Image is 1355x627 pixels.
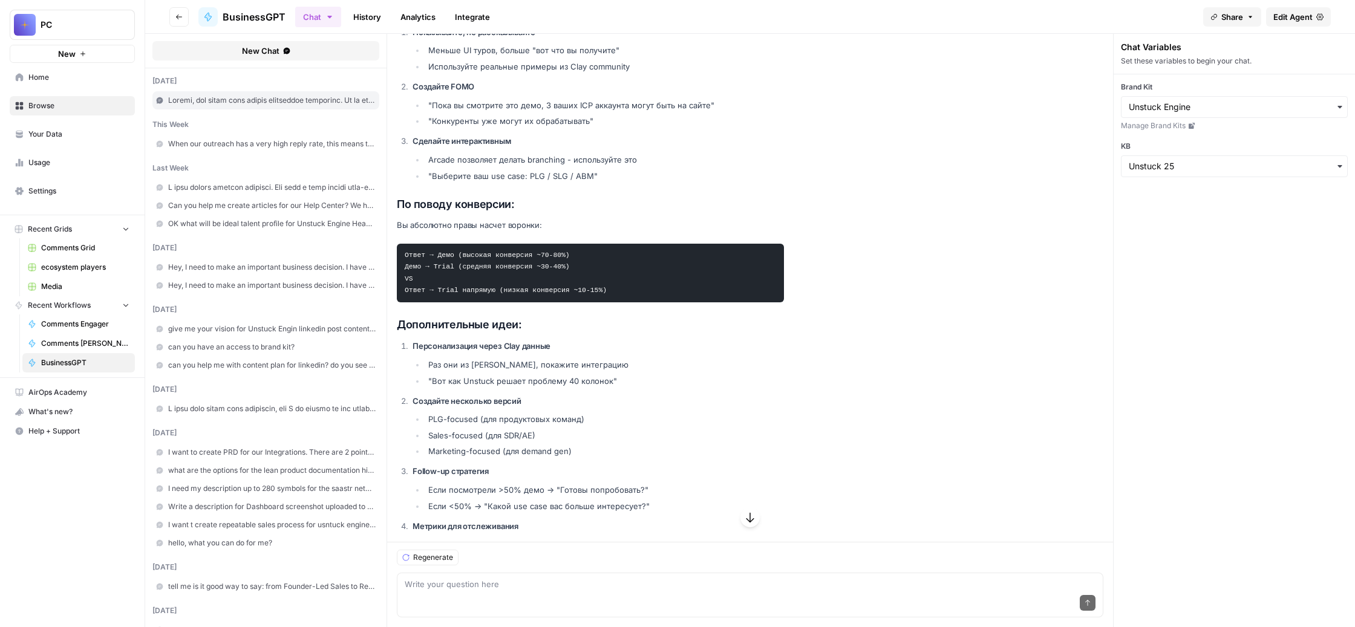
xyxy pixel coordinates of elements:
[41,242,129,253] span: Comments Grid
[152,384,379,395] div: [DATE]
[425,170,784,182] li: "Выберите ваш use case: PLG / SLG / ABM"
[152,605,379,616] div: [DATE]
[28,224,72,235] span: Recent Grids
[295,7,341,27] button: Chat
[10,402,135,421] button: What's new?
[152,461,379,479] a: what are the options for the lean product documentation hierarchy: product roadmap, product requi...
[152,562,379,573] div: [DATE]
[152,320,379,338] a: give me your vision for Unstuck Engin linkedin post content calendar with daily publishing
[152,119,379,130] div: this week
[28,426,129,437] span: Help + Support
[28,157,129,168] span: Usage
[41,319,129,330] span: Comments Engager
[1121,141,1348,152] label: KB
[10,421,135,441] button: Help + Support
[198,7,286,27] a: BusinessGPT
[22,258,135,277] a: ecosystem players
[1121,56,1348,67] div: Set these variables to begin your chat.
[168,581,376,592] span: tell me is it good way to say: from Founder-Led Sales to Revenue Operations
[152,427,379,438] div: [DATE]
[425,500,784,512] li: Если <50% → "Какой use case вас больше интересует?"
[413,396,521,406] strong: Создайте несколько версий
[152,276,379,294] a: Hey, I need to make an important business decision. I have this idea for LinkedIn Voice Note: Hey...
[152,338,379,356] a: can you have an access to brand kit?
[168,342,376,352] span: can you have an access to brand kit?
[41,338,129,349] span: Comments [PERSON_NAME]
[22,314,135,334] a: Comments Engager
[1121,82,1348,93] label: Brand Kit
[1121,120,1348,131] a: Manage Brand Kits
[152,215,379,233] a: OK what will be ideal talent profile for Unstuck Engine Head of Sales?
[41,19,114,31] span: PC
[425,375,784,387] li: "Вот как Unstuck решает проблему 40 колонок"
[41,357,129,368] span: BusinessGPT
[152,479,379,498] a: I need my description up to 280 symbols for the saastr networking portal: Tell others about yours...
[168,95,376,106] span: Loremi, dol sitam cons adipis elitseddoe temporinc. Ut la etdolor magnaali, enimadm ve quisno exe...
[152,76,379,86] div: [DATE]
[14,14,36,36] img: PC Logo
[10,10,135,40] button: Workspace: PC
[10,96,135,115] a: Browse
[425,445,784,457] li: Marketing-focused (для demand gen)
[425,154,784,166] li: Arcade позволяет делать branching - используйте это
[152,498,379,516] a: Write a description for Dashboard screenshot uploaded to G2
[168,200,376,211] span: Can you help me create articles for our Help Center? We host it on intercom
[1221,11,1243,23] span: Share
[22,334,135,353] a: Comments [PERSON_NAME]
[22,353,135,372] a: BusinessGPT
[1121,41,1348,53] div: Chat Variables
[168,218,376,229] span: OK what will be ideal talent profile for Unstuck Engine Head of Sales?
[168,447,376,458] span: I want to create PRD for our Integrations. There are 2 points I want to discuss: 1 - Waterfall We...
[152,242,379,253] div: [DATE]
[152,516,379,534] a: I want t create repeatable sales process for usntuck engine. where to start?
[152,41,379,60] button: New Chat
[168,483,376,494] span: I need my description up to 280 symbols for the saastr networking portal: Tell others about yours...
[448,7,497,27] a: Integrate
[223,10,286,24] span: BusinessGPT
[10,68,135,87] a: Home
[242,45,279,57] span: New Chat
[425,484,784,496] li: Если посмотрели >50% демо → "Готовы попробовать?"
[413,82,474,91] strong: Создайте FOMO
[152,163,379,174] div: last week
[425,60,784,73] li: Используйте реальные примеры из Clay community
[58,48,76,60] span: New
[152,197,379,215] a: Can you help me create articles for our Help Center? We host it on intercom
[10,296,135,314] button: Recent Workflows
[152,91,379,109] a: Loremi, dol sitam cons adipis elitseddoe temporinc. Ut la etdolor magnaali, enimadm ve quisno exe...
[28,387,129,398] span: AirOps Academy
[425,359,784,371] li: Раз они из [PERSON_NAME], покажите интеграцию
[168,280,376,291] span: Hey, I need to make an important business decision. I have this idea for LinkedIn Voice Note: Hey...
[393,7,443,27] a: Analytics
[397,219,784,232] p: Вы абсолютно правы насчет воронки:
[152,135,379,153] a: When our outreach has a very high reply rate, this means that we found the message market fit. Wh...
[152,304,379,315] div: [DATE]
[28,72,129,83] span: Home
[168,501,376,512] span: Write a description for Dashboard screenshot uploaded to G2
[1273,11,1313,23] span: Edit Agent
[41,281,129,292] span: Media
[28,100,129,111] span: Browse
[10,45,135,63] button: New
[22,238,135,258] a: Comments Grid
[168,262,376,273] span: Hey, I need to make an important business decision. I have this idea for LinkedIn Voice Note: Hey...
[28,186,129,197] span: Settings
[397,550,459,565] button: Regenerate
[397,198,784,212] h3: По поводу конверсии:
[168,403,376,414] span: L ipsu dolo sitam cons adipiscin, eli S do eiusmo te inc utlaboreetdol magnaa en-ad-minimv qui no...
[346,7,388,27] a: History
[413,341,550,351] strong: Персонализация через Clay данные
[425,99,784,111] li: "Пока вы смотрите это демо, 3 ваших ICP аккаунта могут быть на сайте"
[425,44,784,56] li: Меньше UI туров, больше "вот что вы получите"
[152,577,379,596] a: tell me is it good way to say: from Founder-Led Sales to Revenue Operations
[10,153,135,172] a: Usage
[1266,7,1331,27] a: Edit Agent
[152,400,379,418] a: L ipsu dolo sitam cons adipiscin, eli S do eiusmo te inc utlaboreetdol magnaa en-ad-minimv qui no...
[168,323,376,334] span: give me your vision for Unstuck Engin linkedin post content calendar with daily publishing
[10,403,134,421] div: What's new?
[168,360,376,371] span: can you help me with content plan for linkedin? do you see our brand kit and knowledge base?
[41,262,129,273] span: ecosystem players
[413,552,453,563] span: Regenerate
[168,519,376,530] span: I want t create repeatable sales process for usntuck engine. where to start?
[168,538,376,548] span: hello, what you can do for me?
